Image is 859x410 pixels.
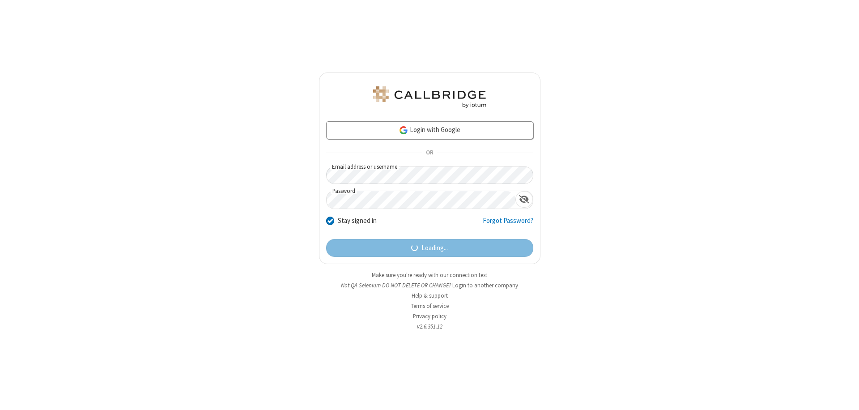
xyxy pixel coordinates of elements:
span: Loading... [421,243,448,253]
span: OR [422,147,437,159]
img: QA Selenium DO NOT DELETE OR CHANGE [371,86,488,108]
li: Not QA Selenium DO NOT DELETE OR CHANGE? [319,281,540,290]
img: google-icon.png [399,125,408,135]
button: Loading... [326,239,533,257]
a: Make sure you're ready with our connection test [372,271,487,279]
li: v2.6.351.12 [319,322,540,331]
a: Login with Google [326,121,533,139]
input: Password [327,191,515,209]
a: Forgot Password? [483,216,533,233]
input: Email address or username [326,167,533,184]
a: Terms of service [411,302,449,310]
label: Stay signed in [338,216,377,226]
div: Show password [515,191,533,208]
a: Privacy policy [413,312,447,320]
a: Help & support [412,292,448,299]
button: Login to another company [452,281,518,290]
